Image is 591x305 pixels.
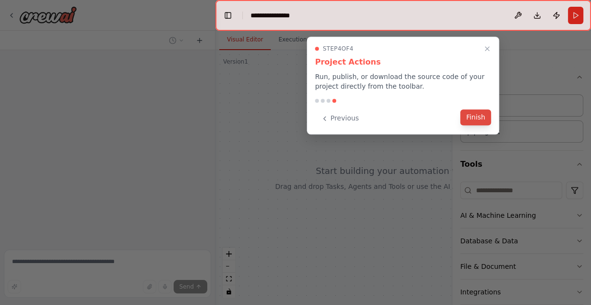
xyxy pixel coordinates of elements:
[315,72,491,91] p: Run, publish, or download the source code of your project directly from the toolbar.
[323,45,353,53] span: Step 4 of 4
[221,9,235,22] button: Hide left sidebar
[315,110,365,126] button: Previous
[460,109,491,125] button: Finish
[481,43,493,54] button: Close walkthrough
[315,56,491,68] h3: Project Actions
